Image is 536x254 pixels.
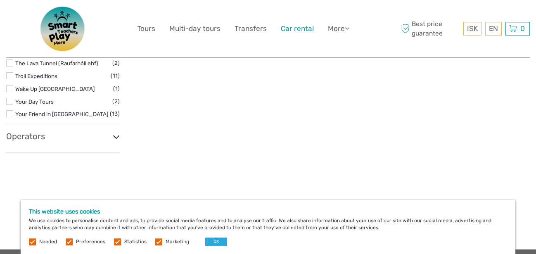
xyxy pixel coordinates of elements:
[12,14,93,21] p: We're away right now. Please check back later!
[205,237,227,246] button: OK
[29,208,507,215] h5: This website uses cookies
[15,85,95,92] a: Wake Up [GEOGRAPHIC_DATA]
[15,73,57,79] a: Troll Expeditions
[112,58,120,68] span: (2)
[111,71,120,81] span: (11)
[21,200,515,254] div: We use cookies to personalise content and ads, to provide social media features and to analyse ou...
[95,13,105,23] button: Open LiveChat chat widget
[15,60,98,66] a: The Lava Tunnel (Raufarhóll ehf)
[399,19,461,38] span: Best price guarantee
[76,238,105,245] label: Preferences
[39,238,57,245] label: Needed
[6,131,120,141] h3: Operators
[112,97,120,106] span: (2)
[328,23,349,35] a: More
[110,109,120,119] span: (13)
[235,23,267,35] a: Transfers
[137,23,155,35] a: Tours
[467,24,478,33] span: ISK
[15,98,54,105] a: Your Day Tours
[113,84,120,93] span: (1)
[15,111,108,117] a: Your Friend in [GEOGRAPHIC_DATA]
[124,238,147,245] label: Statistics
[30,6,96,51] img: 3577-08614e58-788b-417f-8607-12aa916466bf_logo_big.png
[169,23,221,35] a: Multi-day tours
[519,24,526,33] span: 0
[485,22,502,36] div: EN
[166,238,189,245] label: Marketing
[281,23,314,35] a: Car rental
